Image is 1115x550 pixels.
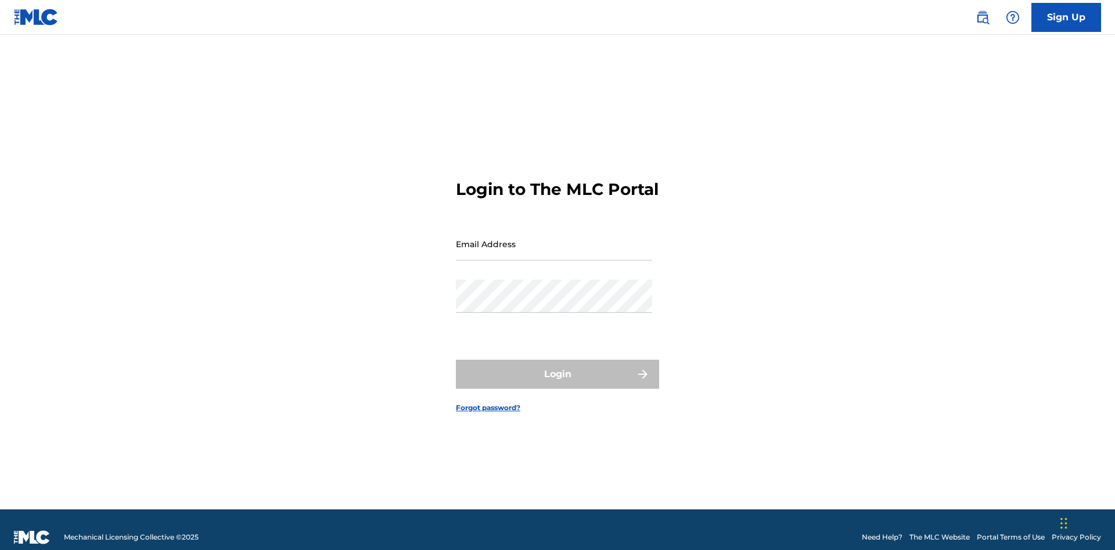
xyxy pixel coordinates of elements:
a: Need Help? [862,532,902,542]
a: Public Search [971,6,994,29]
h3: Login to The MLC Portal [456,179,659,200]
a: Privacy Policy [1052,532,1101,542]
div: Drag [1060,506,1067,541]
a: The MLC Website [909,532,970,542]
img: MLC Logo [14,9,59,26]
img: logo [14,530,50,544]
div: Help [1001,6,1024,29]
a: Sign Up [1031,3,1101,32]
a: Portal Terms of Use [977,532,1045,542]
iframe: Chat Widget [1057,494,1115,550]
span: Mechanical Licensing Collective © 2025 [64,532,199,542]
a: Forgot password? [456,403,520,413]
img: help [1006,10,1020,24]
img: search [976,10,990,24]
